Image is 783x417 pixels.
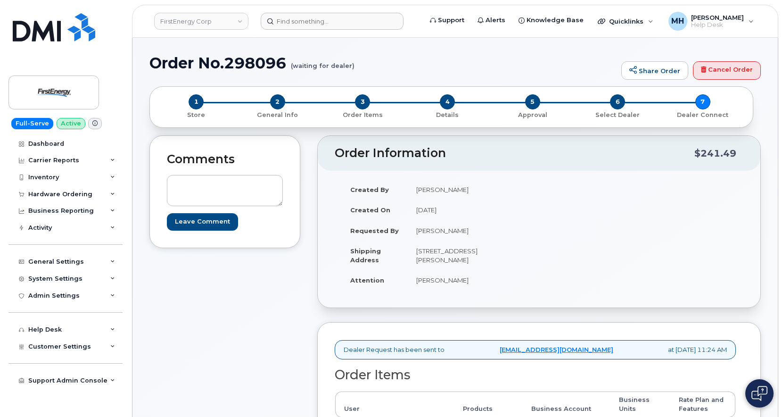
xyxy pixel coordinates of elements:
strong: Created On [350,206,390,214]
a: 3 Order Items [320,109,405,119]
a: 5 Approval [490,109,575,119]
img: Open chat [751,386,767,401]
h2: Order Items [335,368,736,382]
h1: Order No.298096 [149,55,617,71]
span: 3 [355,94,370,109]
h2: Order Information [335,147,694,160]
small: (waiting for dealer) [291,55,354,69]
a: 4 Details [405,109,490,119]
span: 1 [189,94,204,109]
td: [DATE] [408,200,532,220]
p: General Info [239,111,316,119]
a: Share Order [621,61,688,80]
a: Cancel Order [693,61,761,80]
strong: Created By [350,186,389,193]
p: Details [409,111,486,119]
div: Dealer Request has been sent to at [DATE] 11:24 AM [335,340,736,359]
h2: Comments [167,153,283,166]
span: 5 [525,94,540,109]
strong: Attention [350,276,384,284]
p: Order Items [324,111,401,119]
div: $241.49 [694,144,736,162]
span: 2 [270,94,285,109]
a: [EMAIL_ADDRESS][DOMAIN_NAME] [500,345,613,354]
a: 1 Store [157,109,235,119]
input: Leave Comment [167,213,238,231]
td: [PERSON_NAME] [408,270,532,291]
p: Select Dealer [579,111,656,119]
td: [STREET_ADDRESS][PERSON_NAME] [408,241,532,270]
p: Approval [494,111,571,119]
span: 4 [440,94,455,109]
td: [PERSON_NAME] [408,220,532,241]
a: 2 General Info [235,109,320,119]
span: 6 [610,94,625,109]
strong: Shipping Address [350,247,381,264]
a: 6 Select Dealer [575,109,660,119]
td: [PERSON_NAME] [408,179,532,200]
p: Store [161,111,231,119]
strong: Requested By [350,227,399,234]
